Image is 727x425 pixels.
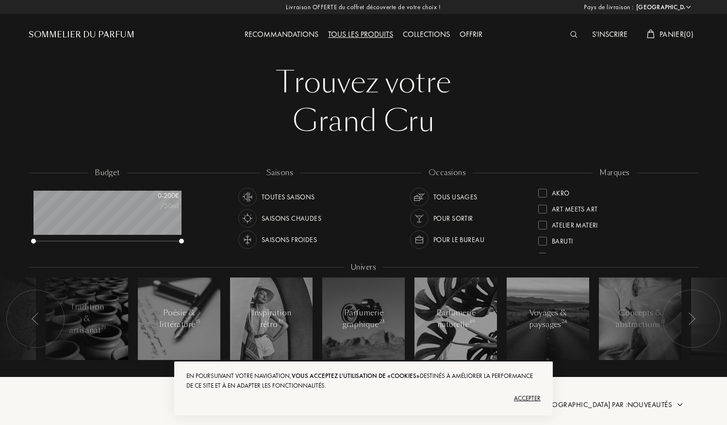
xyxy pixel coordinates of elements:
span: vous acceptez l'utilisation de «cookies» [292,372,420,380]
div: En poursuivant votre navigation, destinés à améliorer la performance de ce site et à en adapter l... [186,371,541,391]
a: Offrir [455,29,487,39]
div: Tous usages [433,188,478,206]
span: [GEOGRAPHIC_DATA] par : Nouveautés [541,400,672,409]
div: Offrir [455,29,487,41]
div: /50mL [131,201,179,211]
img: usage_season_cold_white.svg [241,233,254,246]
div: Collections [398,29,455,41]
div: S'inscrire [587,29,632,41]
img: cart_white.svg [647,30,655,38]
span: 15 [196,318,200,325]
img: usage_occasion_all_white.svg [413,190,426,204]
div: Saisons froides [262,230,317,249]
a: Tous les produits [323,29,398,39]
div: budget [88,167,127,179]
div: Inspiration rétro [251,307,292,330]
div: Art Meets Art [552,201,597,214]
span: 49 [469,318,475,325]
div: Trouvez votre [36,63,691,102]
div: Voyages & paysages [528,307,569,330]
div: Univers [344,262,383,273]
span: 37 [278,318,283,325]
div: Recommandations [240,29,323,41]
a: Sommelier du Parfum [29,29,134,41]
img: usage_season_hot_white.svg [241,212,254,225]
div: Atelier Materi [552,217,598,230]
div: 0 - 200 € [131,191,179,201]
div: Tous les produits [323,29,398,41]
div: Parfumerie graphique [343,307,384,330]
span: Panier ( 0 ) [660,29,694,39]
div: Poésie & littérature [159,307,200,330]
div: Binet-Papillon [552,249,600,262]
span: 23 [379,318,385,325]
a: S'inscrire [587,29,632,39]
span: 24 [562,318,567,325]
div: Baruti [552,233,573,246]
a: Recommandations [240,29,323,39]
div: saisons [260,167,300,179]
img: usage_occasion_work_white.svg [413,233,426,246]
img: usage_occasion_party_white.svg [413,212,426,225]
div: Akro [552,185,570,198]
div: Toutes saisons [262,188,315,206]
img: arr_left.svg [32,312,39,325]
span: Pays de livraison : [584,2,634,12]
img: arrow.png [676,401,684,409]
div: Pour le bureau [433,230,484,249]
a: Collections [398,29,455,39]
img: search_icn_white.svg [570,31,578,38]
div: Pour sortir [433,209,473,228]
div: occasions [422,167,473,179]
div: Grand Cru [36,102,691,141]
img: usage_season_average_white.svg [241,190,254,204]
div: Parfumerie naturelle [435,307,477,330]
img: arr_left.svg [688,312,695,325]
div: Accepter [186,391,541,406]
div: marques [593,167,636,179]
div: Saisons chaudes [262,209,321,228]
